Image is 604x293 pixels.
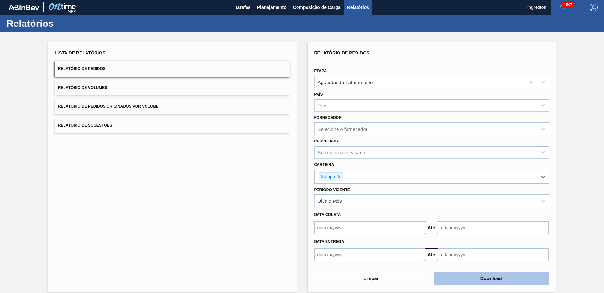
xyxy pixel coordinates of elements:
div: Último Mês [318,198,342,204]
input: dd/mm/yyyy [438,221,549,234]
button: Até [425,248,438,261]
span: Composição de Carga [293,4,341,11]
div: Xarope [319,173,336,181]
img: Logout [590,4,598,11]
span: Relatório de Volumes [58,85,107,90]
label: País [314,92,323,97]
span: 1507 [562,1,574,8]
button: Limpar [314,272,428,285]
button: Relatório de Volumes [55,80,290,96]
span: Lista de Relatórios [55,50,106,55]
input: dd/mm/yyyy [438,248,549,261]
label: Carteira [314,162,334,167]
label: Cervejaria [314,139,339,143]
span: Relatório de Pedidos [58,66,106,71]
span: Data coleta [314,212,341,217]
span: Relatório de Pedidos [314,50,370,55]
span: Data entrega [314,239,344,244]
input: dd/mm/yyyy [314,221,425,234]
label: Período Vigente [314,188,350,192]
button: Relatório de Pedidos [55,61,290,77]
input: dd/mm/yyyy [314,248,425,261]
div: Selecione o fornecedor [318,126,367,132]
span: Relatório de Pedidos Originados por Volume [58,104,159,109]
span: Relatório de Sugestões [58,123,112,128]
button: Notificações [551,3,572,12]
h1: Relatórios [6,20,121,27]
div: Selecione a cervejaria [318,150,366,155]
label: Fornecedor [314,115,342,120]
label: Etapa [314,69,327,73]
div: Aguardando Faturamento [318,79,373,85]
span: Tarefas [235,4,251,11]
button: Até [425,221,438,234]
span: Planejamento [257,4,287,11]
button: Download [434,272,549,285]
div: País [318,103,327,108]
span: Relatórios [347,4,369,11]
button: Relatório de Sugestões [55,118,290,133]
img: TNhmsLtSVTkK8tSr43FrP2fwEKptu5GPRR3wAAAABJRU5ErkJggg== [8,5,39,10]
button: Relatório de Pedidos Originados por Volume [55,99,290,114]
